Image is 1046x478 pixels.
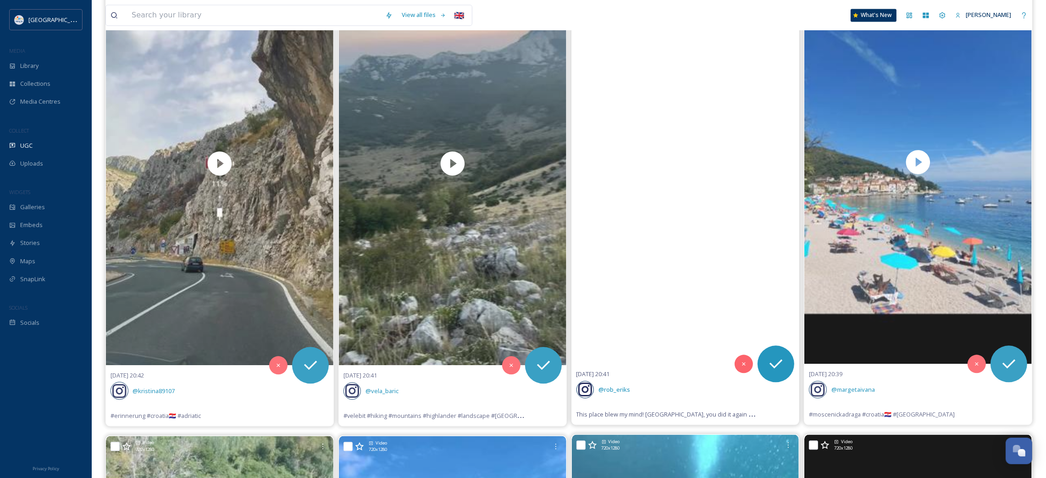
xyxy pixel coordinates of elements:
span: 720 x 1280 [834,445,852,451]
a: [PERSON_NAME] [951,6,1016,24]
button: Open Chat [1006,438,1032,464]
span: [DATE] 20:39 [809,370,842,378]
span: @ kristina89107 [133,387,175,395]
span: 720 x 1280 [369,446,387,453]
span: Stories [20,239,40,247]
span: Socials [20,318,39,327]
a: View all files [397,6,451,24]
span: COLLECT [9,127,29,134]
a: Privacy Policy [33,462,59,473]
span: This place blew my mind! [GEOGRAPHIC_DATA], you did it again 🇭🇷 #croatia #explore #nature #travel... [576,410,946,418]
span: Video [841,439,852,445]
span: Maps [20,257,35,266]
span: Galleries [20,203,45,211]
a: What's New [851,9,897,22]
span: @ margetaivana [831,385,875,394]
span: [GEOGRAPHIC_DATA] [28,15,87,24]
span: @ rob_eriks [598,385,630,394]
span: Embeds [20,221,43,229]
span: [DATE] 20:41 [343,371,377,379]
span: SnapLink [20,275,45,283]
span: 720 x 1280 [136,446,154,453]
span: Privacy Policy [33,466,59,472]
span: #velebit #hiking #mountains #highlander #landscape #[GEOGRAPHIC_DATA] #coast #[GEOGRAPHIC_DATA] #... [343,411,736,420]
span: #moscenickadraga #croatia🇭🇷 #[GEOGRAPHIC_DATA] [809,410,955,418]
span: #erinnerung #croatia🇭🇷 #adriatic [111,411,201,420]
span: [PERSON_NAME] [966,11,1011,19]
span: Video [376,440,387,446]
span: Media Centres [20,97,61,106]
span: [DATE] 20:41 [576,370,610,378]
span: Uploads [20,159,43,168]
span: Video [609,439,620,445]
div: 🇬🇧 [451,7,467,23]
span: 720 x 1280 [602,445,620,451]
input: Search your library [127,5,381,25]
span: Video [143,439,154,446]
span: SOCIALS [9,304,28,311]
span: MEDIA [9,47,25,54]
span: [DATE] 20:42 [111,371,144,379]
span: Library [20,61,39,70]
img: HTZ_logo_EN.svg [15,15,24,24]
span: UGC [20,141,33,150]
span: WIDGETS [9,189,30,195]
span: @ vela_baric [365,387,398,395]
span: Collections [20,79,50,88]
